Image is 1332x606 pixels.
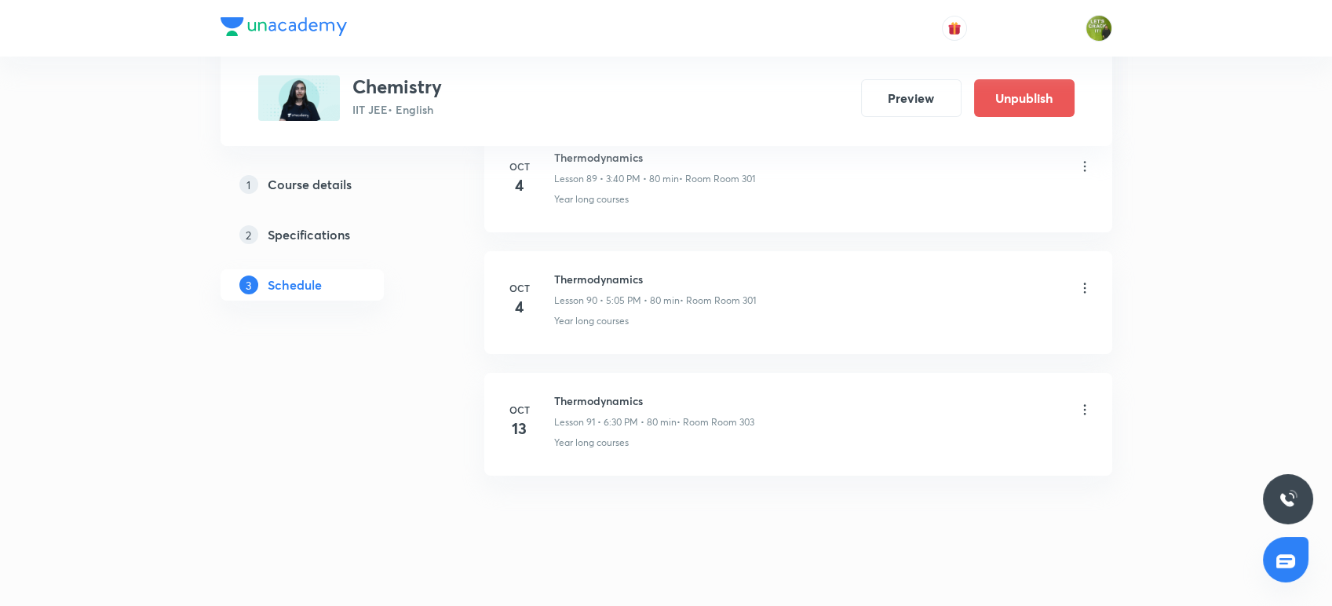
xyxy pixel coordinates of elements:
p: Lesson 89 • 3:40 PM • 80 min [554,172,679,186]
p: • Room Room 301 [680,294,756,308]
h4: 4 [504,173,535,197]
img: avatar [947,21,962,35]
h6: Thermodynamics [554,392,754,409]
a: 2Specifications [221,219,434,250]
h5: Course details [268,175,352,194]
button: Preview [861,79,962,117]
a: Company Logo [221,17,347,40]
p: 2 [239,225,258,244]
h6: Oct [504,159,535,173]
h6: Thermodynamics [554,149,755,166]
h6: Oct [504,281,535,295]
h5: Schedule [268,276,322,294]
button: avatar [942,16,967,41]
h4: 13 [504,417,535,440]
p: • Room Room 303 [677,415,754,429]
h4: 4 [504,295,535,319]
h3: Chemistry [352,75,442,98]
h6: Oct [504,403,535,417]
p: Lesson 90 • 5:05 PM • 80 min [554,294,680,308]
p: Year long courses [554,314,629,328]
p: IIT JEE • English [352,101,442,118]
h6: Thermodynamics [554,271,756,287]
img: Company Logo [221,17,347,36]
p: 1 [239,175,258,194]
img: Gaurav Uppal [1086,15,1112,42]
h5: Specifications [268,225,350,244]
p: Lesson 91 • 6:30 PM • 80 min [554,415,677,429]
button: Unpublish [974,79,1075,117]
p: Year long courses [554,192,629,206]
img: ttu [1279,490,1297,509]
p: Year long courses [554,436,629,450]
p: • Room Room 301 [679,172,755,186]
a: 1Course details [221,169,434,200]
p: 3 [239,276,258,294]
img: 1DB25104-6C2E-468B-BF10-B08146C1DF65_plus.png [258,75,340,121]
